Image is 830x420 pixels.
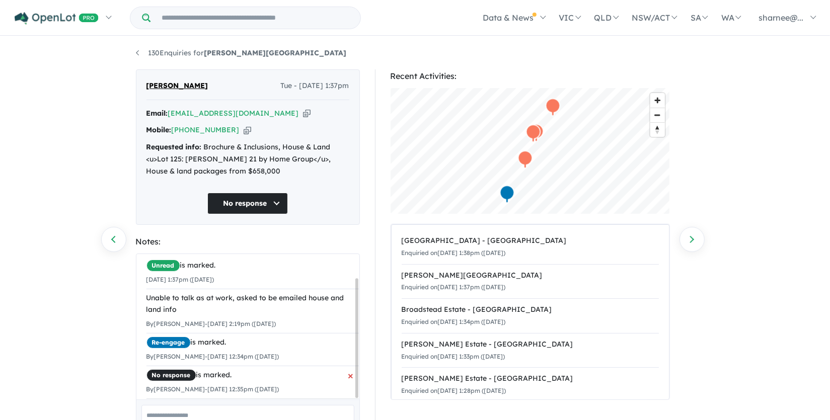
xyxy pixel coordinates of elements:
[207,193,288,214] button: No response
[146,141,349,177] div: Brochure & Inclusions, House & Land <u>Lot 125: [PERSON_NAME] 21 by Home Group</u>, House & land ...
[650,123,665,137] span: Reset bearing to north
[402,373,659,385] div: [PERSON_NAME] Estate - [GEOGRAPHIC_DATA]
[153,7,358,29] input: Try estate name, suburb, builder or developer
[545,98,560,117] div: Map marker
[168,109,299,118] a: [EMAIL_ADDRESS][DOMAIN_NAME]
[402,367,659,402] a: [PERSON_NAME] Estate - [GEOGRAPHIC_DATA]Enquiried on[DATE] 1:28pm ([DATE])
[146,353,279,360] small: By [PERSON_NAME] - [DATE] 12:34pm ([DATE])
[402,264,659,299] a: [PERSON_NAME][GEOGRAPHIC_DATA]Enquiried on[DATE] 1:37pm ([DATE])
[650,93,665,108] button: Zoom in
[146,337,191,349] span: Re-engage
[402,270,659,282] div: [PERSON_NAME][GEOGRAPHIC_DATA]
[499,185,514,204] div: Map marker
[172,125,240,134] a: [PHONE_NUMBER]
[244,125,251,135] button: Copy
[650,108,665,122] button: Zoom out
[281,80,349,92] span: Tue - [DATE] 1:37pm
[348,366,354,385] span: ×
[650,122,665,137] button: Reset bearing to north
[146,320,276,327] small: By [PERSON_NAME] - [DATE] 2:19pm ([DATE])
[529,124,544,142] div: Map marker
[146,337,359,349] div: is marked.
[391,69,670,83] div: Recent Activities:
[517,150,533,169] div: Map marker
[136,235,360,248] div: Notes:
[303,108,311,119] button: Copy
[136,48,347,57] a: 130Enquiries for[PERSON_NAME][GEOGRAPHIC_DATA]
[146,125,172,134] strong: Mobile:
[146,260,359,272] div: is marked.
[146,369,196,381] span: No response
[136,47,695,59] nav: breadcrumb
[402,249,506,257] small: Enquiried on [DATE] 1:38pm ([DATE])
[15,12,99,25] img: Openlot PRO Logo White
[402,353,505,360] small: Enquiried on [DATE] 1:33pm ([DATE])
[146,80,208,92] span: [PERSON_NAME]
[402,230,659,265] a: [GEOGRAPHIC_DATA] - [GEOGRAPHIC_DATA]Enquiried on[DATE] 1:38pm ([DATE])
[204,48,347,57] strong: [PERSON_NAME][GEOGRAPHIC_DATA]
[146,109,168,118] strong: Email:
[146,369,359,381] div: is marked.
[402,318,506,325] small: Enquiried on [DATE] 1:34pm ([DATE])
[402,339,659,351] div: [PERSON_NAME] Estate - [GEOGRAPHIC_DATA]
[759,13,803,23] span: sharnee@...
[146,276,214,283] small: [DATE] 1:37pm ([DATE])
[391,88,670,214] canvas: Map
[402,387,506,394] small: Enquiried on [DATE] 1:28pm ([DATE])
[402,283,506,291] small: Enquiried on [DATE] 1:37pm ([DATE])
[525,124,541,143] div: Map marker
[402,333,659,368] a: [PERSON_NAME] Estate - [GEOGRAPHIC_DATA]Enquiried on[DATE] 1:33pm ([DATE])
[402,298,659,333] a: Broadstead Estate - [GEOGRAPHIC_DATA]Enquiried on[DATE] 1:34pm ([DATE])
[146,292,359,316] div: Unable to talk as at work, asked to be emailed house and land info
[146,142,202,151] strong: Requested info:
[402,304,659,316] div: Broadstead Estate - [GEOGRAPHIC_DATA]
[402,235,659,247] div: [GEOGRAPHIC_DATA] - [GEOGRAPHIC_DATA]
[146,385,279,393] small: By [PERSON_NAME] - [DATE] 12:35pm ([DATE])
[146,260,180,272] span: Unread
